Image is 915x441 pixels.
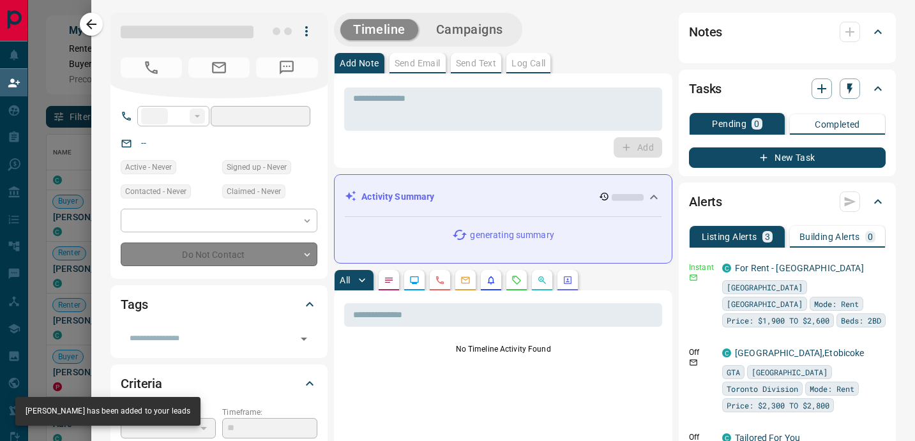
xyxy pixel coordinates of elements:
[799,232,860,241] p: Building Alerts
[727,366,740,378] span: GTA
[727,314,829,327] span: Price: $1,900 TO $2,600
[712,119,746,128] p: Pending
[188,57,250,78] span: No Email
[340,19,418,40] button: Timeline
[810,382,854,395] span: Mode: Rent
[727,399,829,412] span: Price: $2,300 TO $2,800
[256,57,317,78] span: No Number
[689,147,886,168] button: New Task
[227,185,281,198] span: Claimed - Never
[727,382,798,395] span: Toronto Division
[384,275,394,285] svg: Notes
[26,401,190,422] div: [PERSON_NAME] has been added to your leads
[121,368,317,399] div: Criteria
[689,273,698,282] svg: Email
[460,275,471,285] svg: Emails
[121,243,317,266] div: Do Not Contact
[470,228,554,242] p: generating summary
[121,289,317,320] div: Tags
[727,297,803,310] span: [GEOGRAPHIC_DATA]
[815,120,860,129] p: Completed
[222,407,317,418] p: Timeframe:
[722,348,731,357] div: condos.ca
[752,366,828,378] span: [GEOGRAPHIC_DATA]
[689,17,886,47] div: Notes
[537,275,547,285] svg: Opportunities
[409,275,420,285] svg: Lead Browsing Activity
[563,275,573,285] svg: Agent Actions
[345,185,662,209] div: Activity Summary
[689,262,715,273] p: Instant
[754,119,759,128] p: 0
[340,59,379,68] p: Add Note
[735,348,865,358] a: [GEOGRAPHIC_DATA],Etobicoke
[689,78,722,99] h2: Tasks
[423,19,516,40] button: Campaigns
[727,281,803,294] span: [GEOGRAPHIC_DATA]
[125,185,186,198] span: Contacted - Never
[689,73,886,104] div: Tasks
[295,330,313,348] button: Open
[435,275,445,285] svg: Calls
[689,186,886,217] div: Alerts
[814,297,859,310] span: Mode: Rent
[841,314,881,327] span: Beds: 2BD
[486,275,496,285] svg: Listing Alerts
[868,232,873,241] p: 0
[735,263,864,273] a: For Rent - [GEOGRAPHIC_DATA]
[344,343,662,355] p: No Timeline Activity Found
[361,190,434,204] p: Activity Summary
[121,373,162,394] h2: Criteria
[722,264,731,273] div: condos.ca
[765,232,770,241] p: 3
[689,358,698,367] svg: Email
[141,138,146,148] a: --
[125,161,172,174] span: Active - Never
[340,276,350,285] p: All
[227,161,287,174] span: Signed up - Never
[689,22,722,42] h2: Notes
[121,57,182,78] span: No Number
[689,191,722,212] h2: Alerts
[702,232,757,241] p: Listing Alerts
[121,294,147,315] h2: Tags
[689,347,715,358] p: Off
[511,275,522,285] svg: Requests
